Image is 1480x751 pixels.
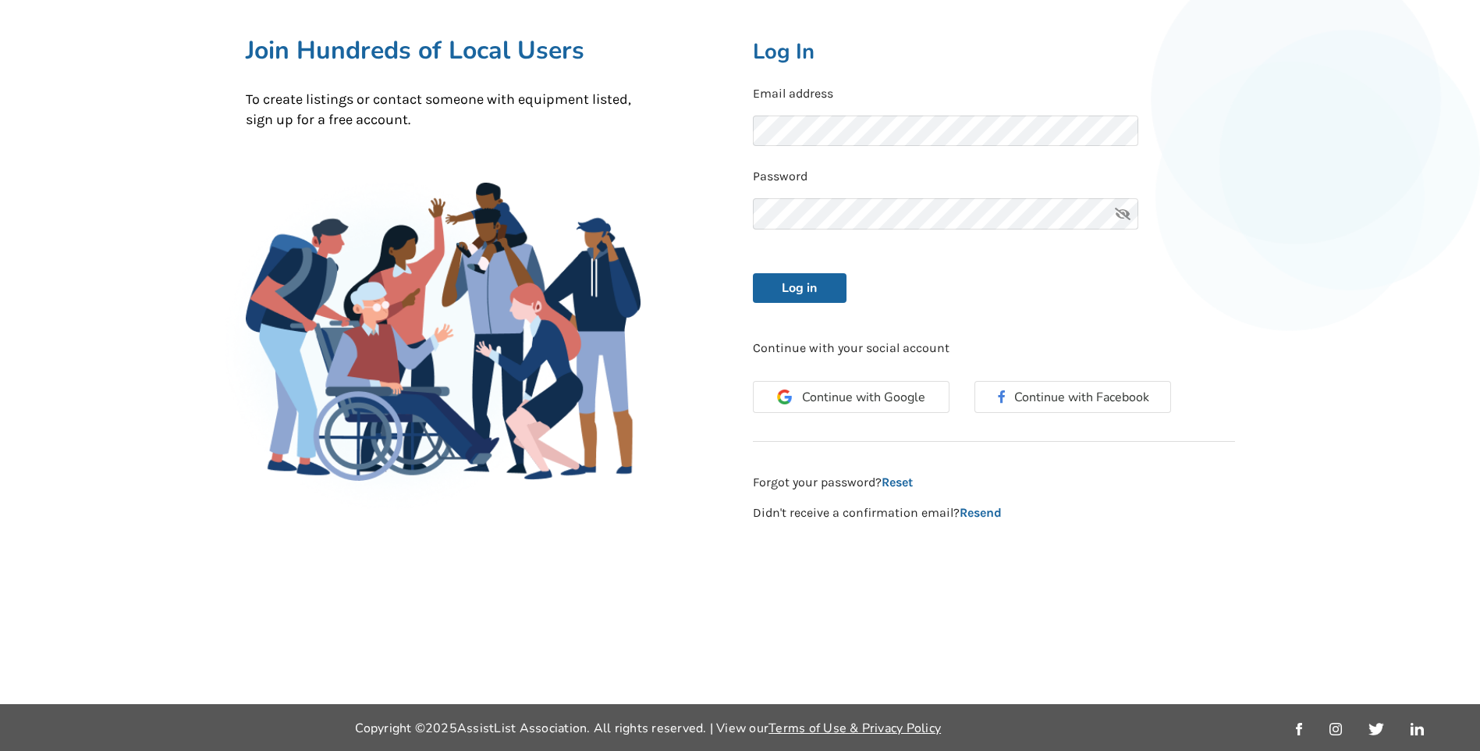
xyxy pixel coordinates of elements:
span: Continue with Google [802,391,925,404]
h2: Log In [753,38,1235,66]
img: linkedin_link [1411,723,1424,735]
img: instagram_link [1329,723,1342,735]
p: Password [753,168,1235,186]
p: Didn't receive a confirmation email? [753,504,1235,522]
a: Resend [960,505,1002,520]
p: Forgot your password? [753,474,1235,492]
p: Continue with your social account [753,340,1235,358]
a: Terms of Use & Privacy Policy [768,720,941,737]
button: Continue with Facebook [974,381,1171,413]
h1: Join Hundreds of Local Users [246,34,641,66]
button: Continue with Google [753,381,949,413]
button: Log in [753,273,846,303]
img: Family Gathering [246,183,641,481]
img: facebook_link [1296,723,1302,735]
img: Google Icon [777,390,792,404]
p: To create listings or contact someone with equipment listed, sign up for a free account. [246,90,641,130]
p: Email address [753,85,1235,103]
a: Reset [882,475,913,489]
img: twitter_link [1368,723,1383,735]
